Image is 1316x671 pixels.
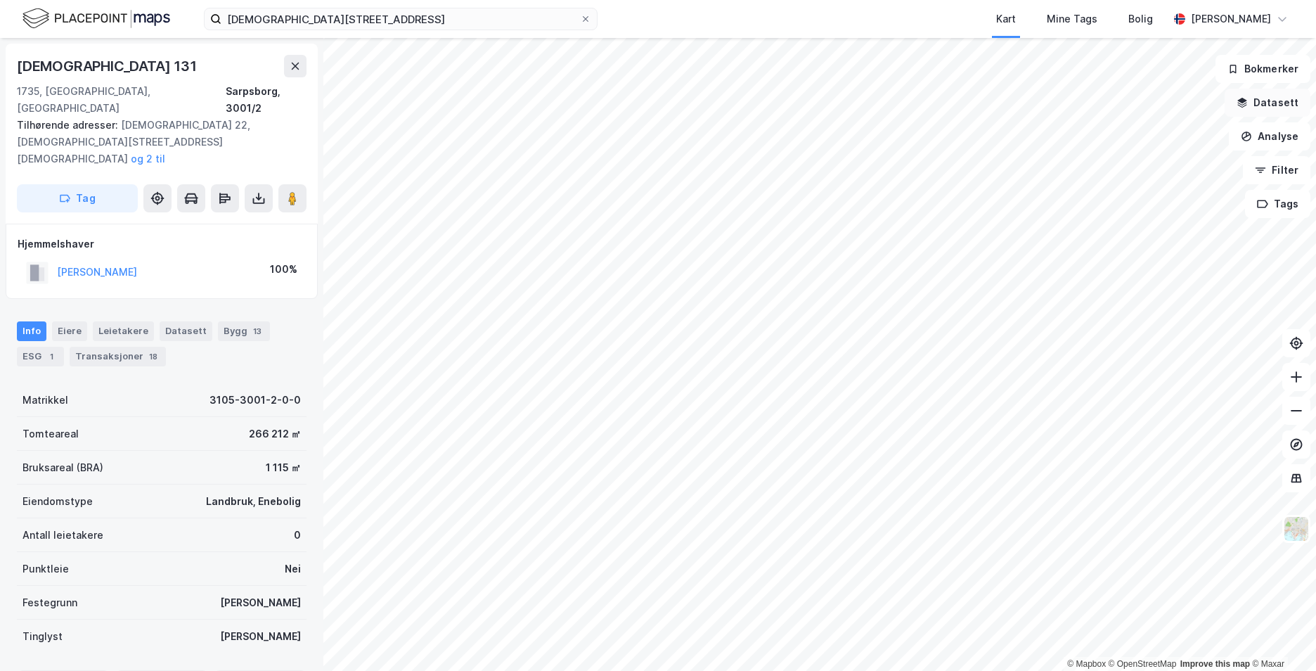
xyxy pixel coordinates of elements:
[221,8,580,30] input: Søk på adresse, matrikkel, gårdeiere, leietakere eller personer
[22,6,170,31] img: logo.f888ab2527a4732fd821a326f86c7f29.svg
[1245,190,1310,218] button: Tags
[1229,122,1310,151] button: Analyse
[206,493,301,510] div: Landbruk, Enebolig
[17,117,295,167] div: [DEMOGRAPHIC_DATA] 22, [DEMOGRAPHIC_DATA][STREET_ADDRESS][DEMOGRAPHIC_DATA]
[1246,603,1316,671] iframe: Chat Widget
[226,83,307,117] div: Sarpsborg, 3001/2
[22,527,103,544] div: Antall leietakere
[44,350,58,364] div: 1
[1283,516,1310,542] img: Z
[220,628,301,645] div: [PERSON_NAME]
[218,321,270,341] div: Bygg
[1067,659,1106,669] a: Mapbox
[17,55,200,77] div: [DEMOGRAPHIC_DATA] 131
[70,347,166,366] div: Transaksjoner
[17,347,64,366] div: ESG
[22,628,63,645] div: Tinglyst
[22,426,79,442] div: Tomteareal
[1180,659,1250,669] a: Improve this map
[285,561,301,577] div: Nei
[1047,11,1097,27] div: Mine Tags
[996,11,1016,27] div: Kart
[17,119,121,131] span: Tilhørende adresser:
[17,83,226,117] div: 1735, [GEOGRAPHIC_DATA], [GEOGRAPHIC_DATA]
[22,493,93,510] div: Eiendomstype
[250,324,264,338] div: 13
[1128,11,1153,27] div: Bolig
[1243,156,1310,184] button: Filter
[1109,659,1177,669] a: OpenStreetMap
[294,527,301,544] div: 0
[93,321,154,341] div: Leietakere
[1215,55,1310,83] button: Bokmerker
[22,594,77,611] div: Festegrunn
[18,236,306,253] div: Hjemmelshaver
[22,561,69,577] div: Punktleie
[160,321,212,341] div: Datasett
[52,321,87,341] div: Eiere
[17,184,138,212] button: Tag
[1225,89,1310,117] button: Datasett
[249,426,301,442] div: 266 212 ㎡
[22,392,68,409] div: Matrikkel
[1191,11,1271,27] div: [PERSON_NAME]
[209,392,301,409] div: 3105-3001-2-0-0
[22,459,103,476] div: Bruksareal (BRA)
[220,594,301,611] div: [PERSON_NAME]
[17,321,46,341] div: Info
[146,350,160,364] div: 18
[270,261,297,278] div: 100%
[266,459,301,476] div: 1 115 ㎡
